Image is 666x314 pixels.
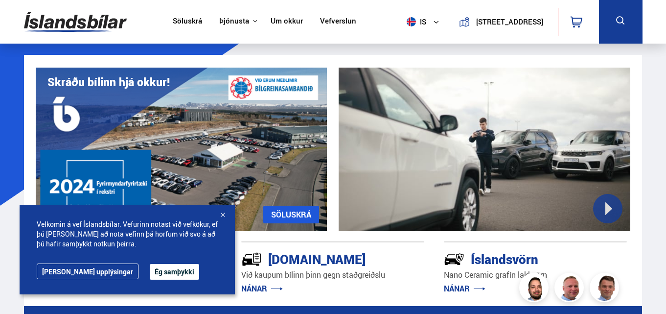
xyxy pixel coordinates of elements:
[241,283,283,294] a: NÁNAR
[24,6,127,38] img: G0Ugv5HjCgRt.svg
[453,8,552,36] a: [STREET_ADDRESS]
[263,206,319,223] a: SÖLUSKRÁ
[241,249,262,269] img: tr5P-W3DuiFaO7aO.svg
[320,17,356,27] a: Vefverslun
[474,18,546,26] button: [STREET_ADDRESS]
[444,269,627,281] p: Nano Ceramic grafín lakkvörn
[403,7,447,36] button: is
[444,250,592,267] div: Íslandsvörn
[271,17,303,27] a: Um okkur
[150,264,199,280] button: Ég samþykki
[403,17,427,26] span: is
[241,269,424,281] p: Við kaupum bílinn þinn gegn staðgreiðslu
[173,17,202,27] a: Söluskrá
[47,75,170,89] h1: Skráðu bílinn hjá okkur!
[241,250,390,267] div: [DOMAIN_NAME]
[444,249,464,269] img: -Svtn6bYgwAsiwNX.svg
[36,68,327,231] img: eKx6w-_Home_640_.png
[37,219,218,249] span: Velkomin á vef Íslandsbílar. Vefurinn notast við vefkökur, ef þú [PERSON_NAME] að nota vefinn þá ...
[219,17,249,26] button: Þjónusta
[444,283,485,294] a: NÁNAR
[521,274,550,304] img: nhp88E3Fdnt1Opn2.png
[591,274,620,304] img: FbJEzSuNWCJXmdc-.webp
[407,17,416,26] img: svg+xml;base64,PHN2ZyB4bWxucz0iaHR0cDovL3d3dy53My5vcmcvMjAwMC9zdmciIHdpZHRoPSI1MTIiIGhlaWdodD0iNT...
[556,274,585,304] img: siFngHWaQ9KaOqBr.png
[37,264,138,279] a: [PERSON_NAME] upplýsingar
